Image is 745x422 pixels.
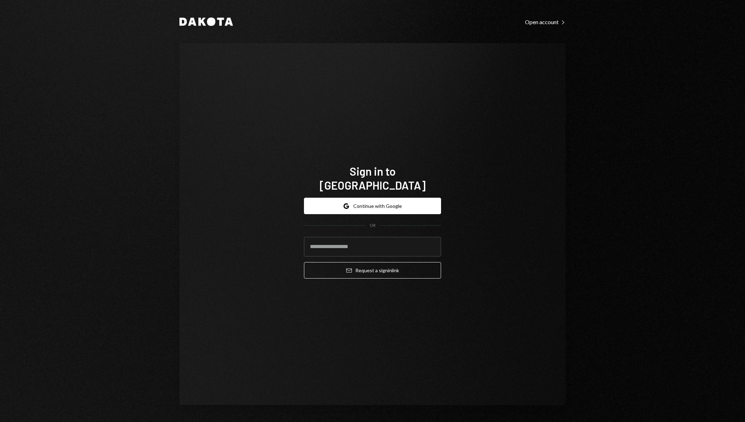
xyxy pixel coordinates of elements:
a: Open account [525,18,566,26]
div: OR [370,223,376,228]
h1: Sign in to [GEOGRAPHIC_DATA] [304,164,441,192]
div: Open account [525,19,566,26]
button: Request a signinlink [304,262,441,279]
button: Continue with Google [304,198,441,214]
